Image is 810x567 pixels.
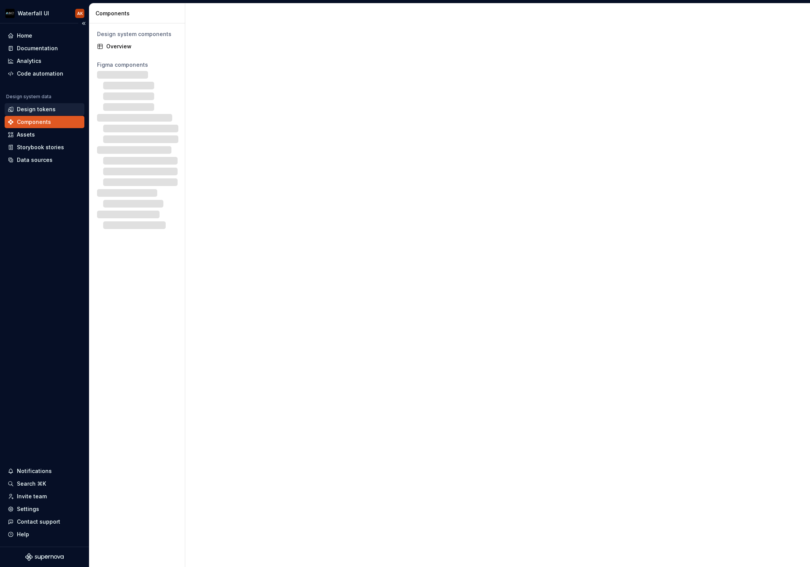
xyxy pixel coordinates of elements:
[17,70,63,77] div: Code automation
[97,30,177,38] div: Design system components
[94,40,180,53] a: Overview
[17,467,52,475] div: Notifications
[106,43,177,50] div: Overview
[25,553,64,561] svg: Supernova Logo
[5,55,84,67] a: Analytics
[17,118,51,126] div: Components
[17,156,53,164] div: Data sources
[18,10,49,17] div: Waterfall UI
[5,465,84,477] button: Notifications
[17,143,64,151] div: Storybook stories
[2,5,87,21] button: Waterfall UIAK
[17,518,60,526] div: Contact support
[5,516,84,528] button: Contact support
[17,57,41,65] div: Analytics
[17,32,32,40] div: Home
[5,9,15,18] img: 7a0241b0-c510-47ef-86be-6cc2f0d29437.png
[17,505,39,513] div: Settings
[17,531,29,538] div: Help
[17,493,47,500] div: Invite team
[5,141,84,153] a: Storybook stories
[6,94,51,100] div: Design system data
[77,10,83,16] div: AK
[5,30,84,42] a: Home
[5,528,84,541] button: Help
[17,105,56,113] div: Design tokens
[5,103,84,115] a: Design tokens
[97,61,177,69] div: Figma components
[5,116,84,128] a: Components
[5,68,84,80] a: Code automation
[5,478,84,490] button: Search ⌘K
[5,503,84,515] a: Settings
[17,45,58,52] div: Documentation
[78,18,89,29] button: Collapse sidebar
[5,129,84,141] a: Assets
[17,480,46,488] div: Search ⌘K
[5,42,84,54] a: Documentation
[17,131,35,138] div: Assets
[5,154,84,166] a: Data sources
[95,10,182,17] div: Components
[5,490,84,503] a: Invite team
